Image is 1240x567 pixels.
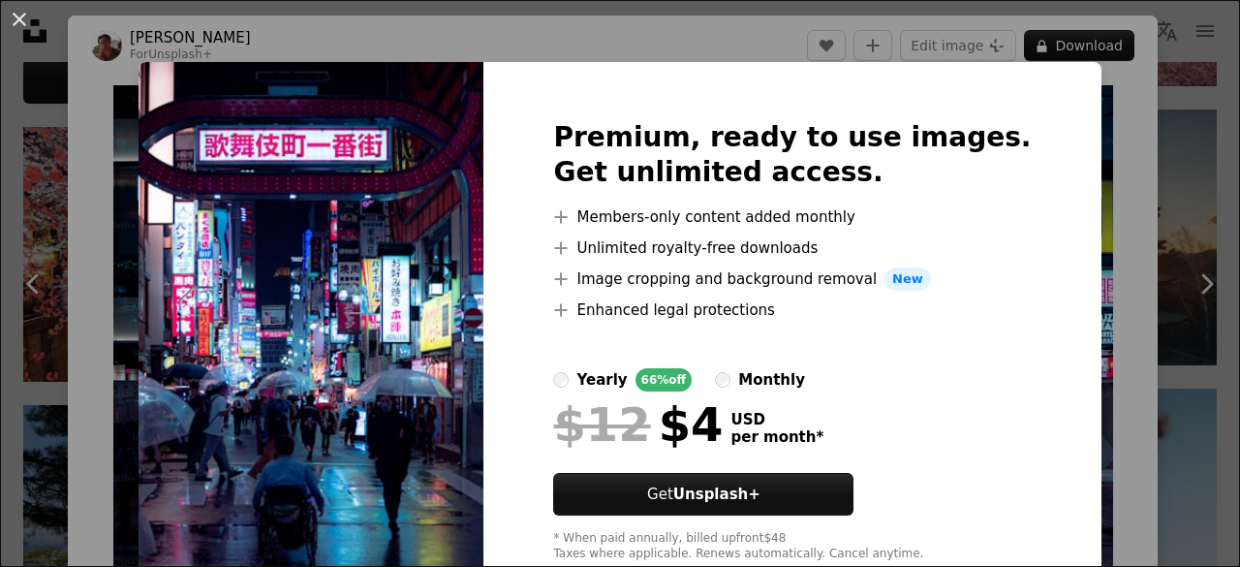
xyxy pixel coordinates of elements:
div: monthly [738,368,805,392]
input: monthly [715,372,730,388]
span: $12 [553,399,650,450]
li: Members-only content added monthly [553,205,1031,229]
h2: Premium, ready to use images. Get unlimited access. [553,120,1031,190]
li: Unlimited royalty-free downloads [553,236,1031,260]
div: yearly [576,368,627,392]
span: per month * [730,428,823,446]
button: GetUnsplash+ [553,473,853,516]
li: Enhanced legal protections [553,299,1031,322]
span: USD [730,411,823,428]
div: $4 [553,399,723,450]
span: New [884,268,931,291]
div: 66% off [635,368,693,392]
input: yearly66%off [553,372,569,388]
strong: Unsplash+ [673,486,760,503]
li: Image cropping and background removal [553,268,1031,291]
div: * When paid annually, billed upfront $48 Taxes where applicable. Renews automatically. Cancel any... [553,531,1031,562]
